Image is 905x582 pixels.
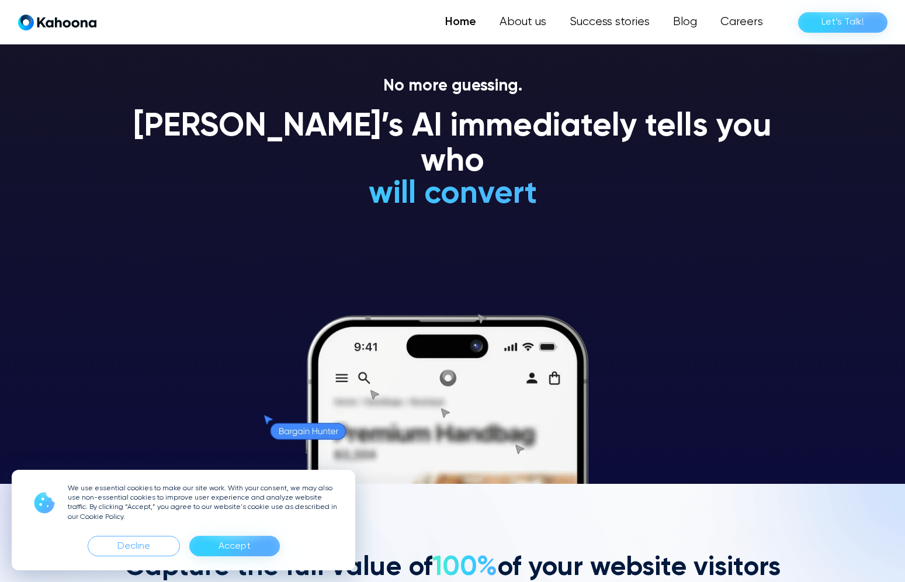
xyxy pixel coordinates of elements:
h1: is an impulsive shopper [280,213,625,248]
div: Decline [88,536,180,556]
div: Decline [117,537,150,556]
p: No more guessing. [120,77,786,96]
div: Accept [189,536,280,556]
a: Success stories [558,11,661,34]
h1: is a premium-shopper [280,178,625,213]
div: Accept [219,537,251,556]
p: We use essential cookies to make our site work. With your consent, we may also use non-essential ... [68,484,341,522]
div: Let’s Talk! [821,13,864,32]
a: Blog [661,11,709,34]
h1: [PERSON_NAME]’s AI immediately tells you who [120,110,786,179]
a: Careers [709,11,775,34]
span: 100% [432,554,497,581]
a: About us [488,11,558,34]
a: Home [434,11,488,34]
a: home [18,14,96,31]
a: Let’s Talk! [798,12,887,33]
